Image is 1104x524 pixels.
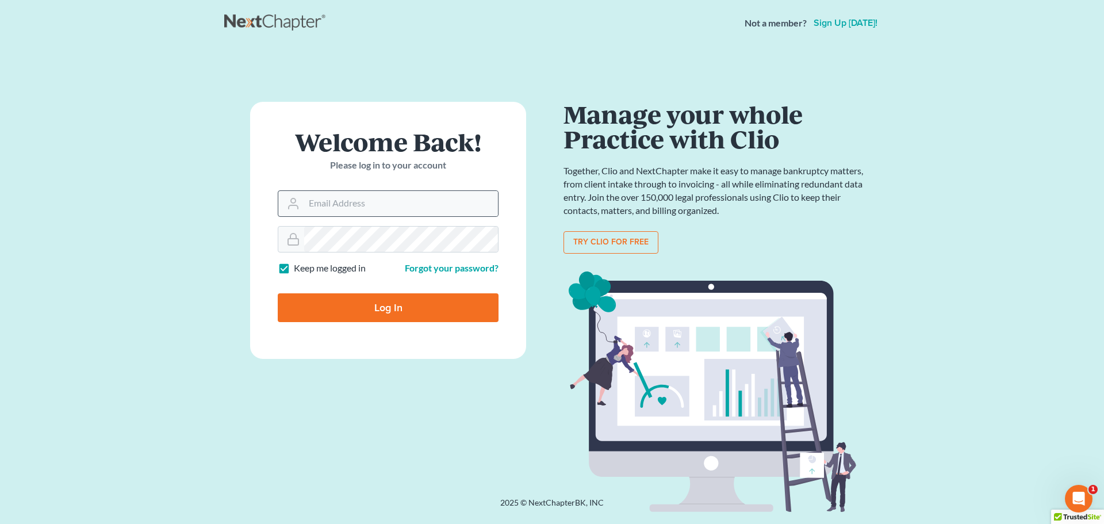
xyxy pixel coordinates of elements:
h1: Manage your whole Practice with Clio [563,102,868,151]
span: 1 [1088,485,1098,494]
p: Together, Clio and NextChapter make it easy to manage bankruptcy matters, from client intake thro... [563,165,868,217]
iframe: Intercom live chat [1065,485,1092,512]
h1: Welcome Back! [278,129,499,154]
a: Try clio for free [563,231,658,254]
div: 2025 © NextChapterBK, INC [224,497,880,518]
strong: Not a member? [745,17,807,30]
img: clio_bg-1f7fd5e12b4bb4ecf8b57ca1a7e67e4ff233b1f5529bdf2c1c242739b0445cb7.svg [563,267,868,517]
label: Keep me logged in [294,262,366,275]
p: Please log in to your account [278,159,499,172]
input: Log In [278,293,499,322]
a: Sign up [DATE]! [811,18,880,28]
a: Forgot your password? [405,262,499,273]
input: Email Address [304,191,498,216]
